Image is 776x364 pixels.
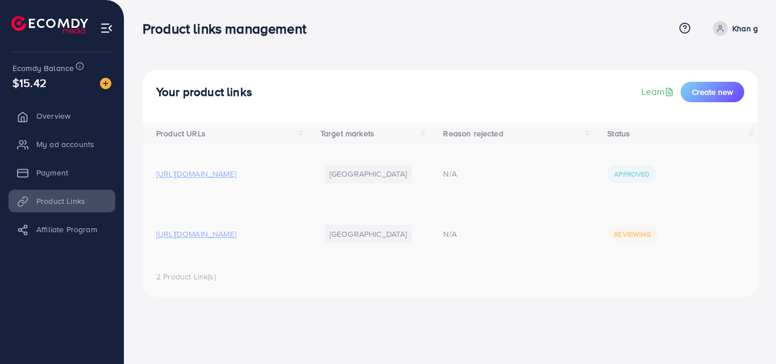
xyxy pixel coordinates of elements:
img: logo [11,16,88,34]
img: menu [100,22,113,35]
span: Create new [692,86,733,98]
a: Learn [641,85,676,98]
a: Khan g [708,21,758,36]
span: $15.42 [12,74,47,91]
img: image [100,78,111,89]
span: Ecomdy Balance [12,62,74,74]
h3: Product links management [143,20,315,37]
button: Create new [681,82,744,102]
p: Khan g [732,22,758,35]
h4: Your product links [156,85,252,99]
